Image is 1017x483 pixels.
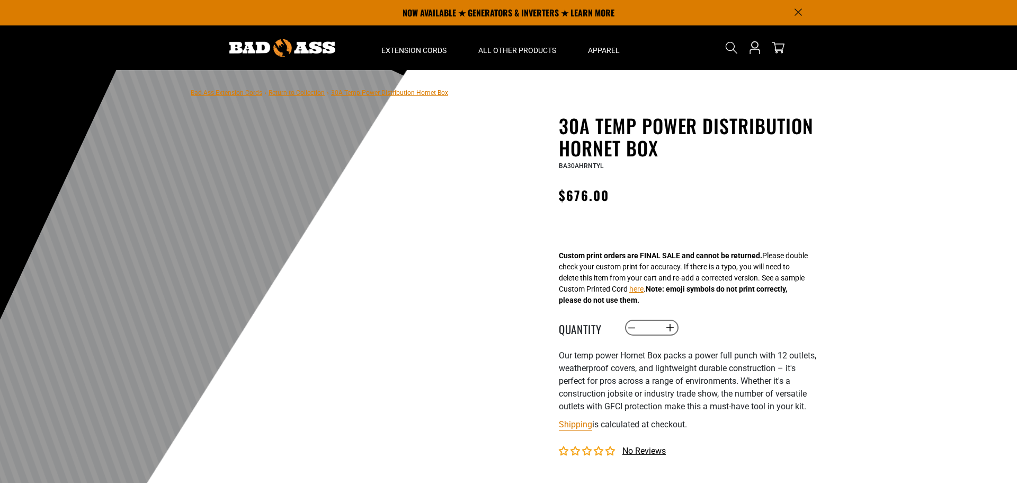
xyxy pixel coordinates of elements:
[191,89,262,96] a: Bad Ass Extension Cords
[191,86,448,99] nav: breadcrumbs
[264,89,266,96] span: ›
[559,250,808,306] div: Please double check your custom print for accuracy. If there is a typo, you will need to delete t...
[723,39,740,56] summary: Search
[559,186,610,205] span: $676.00
[559,251,762,260] strong: Custom print orders are FINAL SALE and cannot be returned.
[588,46,620,55] span: Apparel
[269,89,325,96] a: Return to Collection
[365,25,462,70] summary: Extension Cords
[478,46,556,55] span: All Other Products
[559,162,603,170] span: BA30AHRNTYL
[559,350,816,411] span: Our temp power Hornet Box packs a power full punch with 12 outlets, weatherproof covers, and ligh...
[572,25,636,70] summary: Apparel
[229,39,335,57] img: Bad Ass Extension Cords
[559,115,818,159] h1: 30A Temp Power Distribution Hornet Box
[462,25,572,70] summary: All Other Products
[559,321,612,335] label: Quantity
[629,284,644,295] button: here
[327,89,329,96] span: ›
[559,285,787,304] strong: Note: emoji symbols do not print correctly, please do not use them.
[381,46,447,55] span: Extension Cords
[331,89,448,96] span: 30A Temp Power Distribution Hornet Box
[559,417,818,432] div: is calculated at checkout.
[559,419,592,429] a: Shipping
[622,446,666,456] span: No reviews
[559,446,617,456] span: 0.00 stars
